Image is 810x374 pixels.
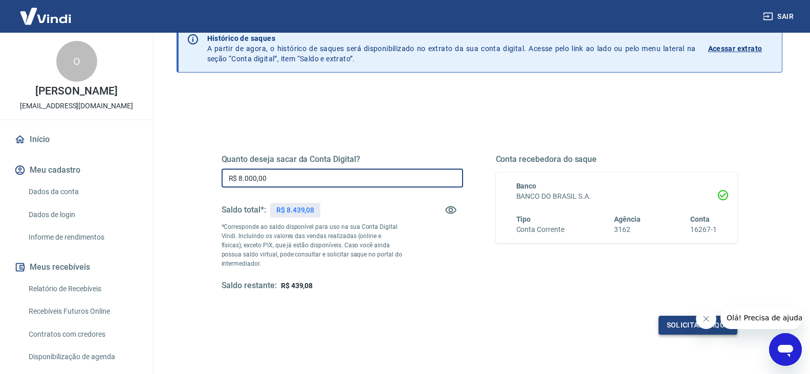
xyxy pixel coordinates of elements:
[20,101,133,111] p: [EMAIL_ADDRESS][DOMAIN_NAME]
[12,256,141,278] button: Meus recebíveis
[769,333,802,366] iframe: Botão para abrir a janela de mensagens
[690,224,717,235] h6: 16267-1
[516,224,564,235] h6: Conta Corrente
[276,205,314,216] p: R$ 8.439,08
[12,159,141,181] button: Meu cadastro
[35,86,117,97] p: [PERSON_NAME]
[207,33,696,64] p: A partir de agora, o histórico de saques será disponibilizado no extrato da sua conta digital. Ac...
[761,7,798,26] button: Sair
[12,128,141,151] a: Início
[659,316,737,335] button: Solicitar saque
[720,307,802,329] iframe: Mensagem da empresa
[516,182,537,190] span: Banco
[614,215,641,223] span: Agência
[25,278,141,299] a: Relatório de Recebíveis
[708,43,762,54] p: Acessar extrato
[614,224,641,235] h6: 3162
[25,301,141,322] a: Recebíveis Futuros Online
[222,280,277,291] h5: Saldo restante:
[25,204,141,225] a: Dados de login
[516,215,531,223] span: Tipo
[222,205,266,215] h5: Saldo total*:
[207,33,696,43] p: Histórico de saques
[222,222,403,268] p: *Corresponde ao saldo disponível para uso na sua Conta Digital Vindi. Incluindo os valores das ve...
[25,181,141,202] a: Dados da conta
[56,41,97,82] div: O
[12,1,79,32] img: Vindi
[516,191,717,202] h6: BANCO DO BRASIL S.A.
[696,309,716,329] iframe: Fechar mensagem
[708,33,774,64] a: Acessar extrato
[25,227,141,248] a: Informe de rendimentos
[25,346,141,367] a: Disponibilização de agenda
[222,154,463,165] h5: Quanto deseja sacar da Conta Digital?
[690,215,710,223] span: Conta
[496,154,737,165] h5: Conta recebedora do saque
[25,324,141,345] a: Contratos com credores
[6,7,86,15] span: Olá! Precisa de ajuda?
[281,282,313,290] span: R$ 439,08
